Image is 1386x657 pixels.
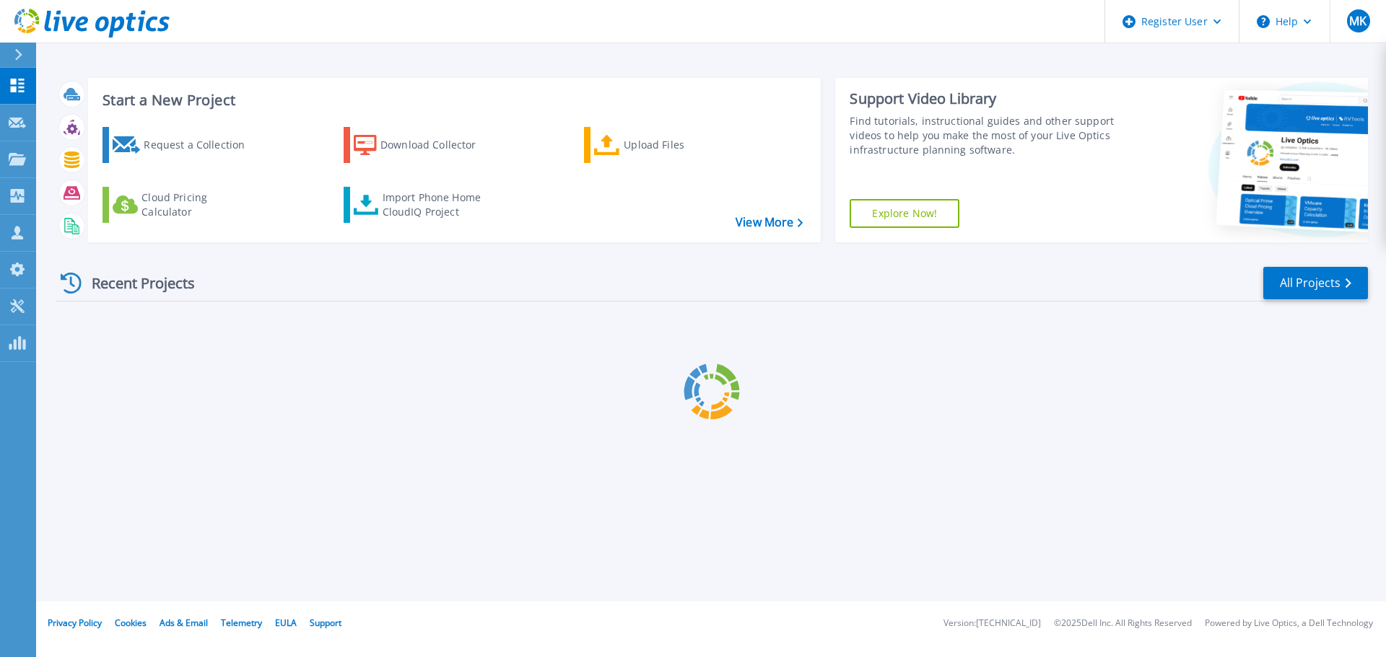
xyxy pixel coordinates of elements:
div: Support Video Library [850,89,1121,108]
div: Upload Files [624,131,739,159]
div: Import Phone Home CloudIQ Project [383,190,495,219]
div: Find tutorials, instructional guides and other support videos to help you make the most of your L... [850,114,1121,157]
div: Request a Collection [144,131,259,159]
li: Version: [TECHNICAL_ID] [943,619,1041,628]
div: Download Collector [380,131,496,159]
li: Powered by Live Optics, a Dell Technology [1205,619,1373,628]
a: Cloud Pricing Calculator [103,187,263,223]
a: Upload Files [584,127,745,163]
a: Download Collector [344,127,505,163]
a: All Projects [1263,267,1368,299]
a: Privacy Policy [48,617,102,629]
h3: Start a New Project [103,92,803,108]
li: © 2025 Dell Inc. All Rights Reserved [1054,619,1192,628]
a: Ads & Email [160,617,208,629]
a: Explore Now! [850,199,959,228]
a: View More [736,216,803,229]
div: Recent Projects [56,265,214,301]
a: Telemetry [221,617,262,629]
a: Cookies [115,617,147,629]
div: Cloud Pricing Calculator [141,190,257,219]
a: EULA [275,617,297,629]
a: Request a Collection [103,127,263,163]
span: MK [1349,15,1367,27]
a: Support [310,617,341,629]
